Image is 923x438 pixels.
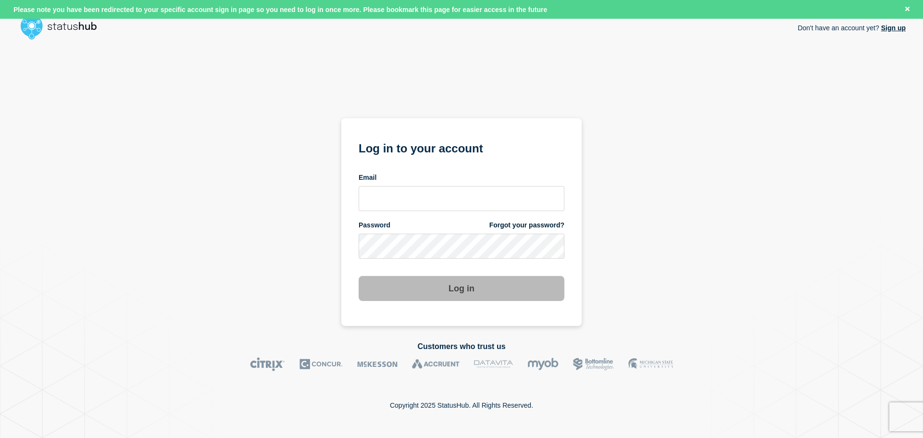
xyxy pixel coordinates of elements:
span: Password [359,221,390,230]
a: Sign up [879,24,906,32]
img: Accruent logo [412,357,460,371]
input: password input [359,234,564,259]
img: McKesson logo [357,357,398,371]
input: email input [359,186,564,211]
span: Please note you have been redirected to your specific account sign in page so you need to log in ... [13,6,547,13]
p: Don't have an account yet? [798,16,906,39]
button: Log in [359,276,564,301]
a: Forgot your password? [489,221,564,230]
button: Close banner [901,4,913,15]
span: Email [359,173,376,182]
img: Bottomline logo [573,357,614,371]
img: StatusHub logo [17,12,109,42]
img: MSU logo [628,357,673,371]
img: Concur logo [299,357,343,371]
img: myob logo [527,357,559,371]
h1: Log in to your account [359,138,564,156]
p: Copyright 2025 StatusHub. All Rights Reserved. [390,401,533,409]
h2: Customers who trust us [17,342,906,351]
img: DataVita logo [474,357,513,371]
img: Citrix logo [250,357,285,371]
